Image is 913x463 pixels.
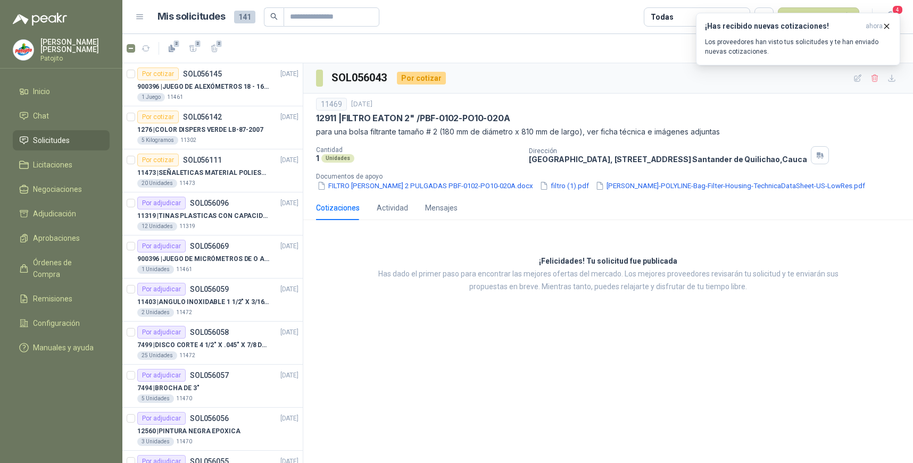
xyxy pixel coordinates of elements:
[33,342,94,353] span: Manuales y ayuda
[137,326,186,339] div: Por adjudicar
[33,86,50,97] span: Inicio
[215,39,223,48] span: 2
[122,365,303,408] a: Por adjudicarSOL056057[DATE] 7494 |BROCHA DE 3"5 Unidades11470
[122,408,303,451] a: Por adjudicarSOL056056[DATE] 12560 |PINTURA NEGRA EPOXICA3 Unidades11470
[13,130,110,150] a: Solicitudes
[137,82,270,92] p: 900396 | JUEGO DE ALEXÓMETROS 18 - 160 mm x 0,01 mm 2824-S3
[190,329,229,336] p: SOL056058
[179,351,195,360] p: 11472
[33,159,72,171] span: Licitaciones
[529,155,807,164] p: [GEOGRAPHIC_DATA], [STREET_ADDRESS] Santander de Quilichao , Cauca
[137,136,178,145] div: 5 Kilogramos
[33,183,82,195] span: Negociaciones
[137,197,186,209] div: Por adjudicar
[40,55,110,62] p: Patojito
[122,106,303,149] a: Por cotizarSOL056142[DATE] 1276 |COLOR DISPERS VERDE LB-87-20075 Kilogramos11302
[539,255,677,268] h3: ¡Felicidades! Tu solicitud fue publicada
[696,13,900,65] button: ¡Has recibido nuevas cotizaciones!ahora Los proveedores han visto tus solicitudes y te han enviad...
[234,11,255,23] span: 141
[122,322,303,365] a: Por adjudicarSOL056058[DATE] 7499 |DISCO CORTE 4 1/2" X .045" X 7/8 DEWALT25 Unidades11472
[190,372,229,379] p: SOL056057
[316,146,520,154] p: Cantidad
[538,180,590,191] button: filtro (1).pdf
[176,394,192,403] p: 11470
[122,63,303,106] a: Por cotizarSOL056145[DATE] 900396 |JUEGO DE ALEXÓMETROS 18 - 160 mm x 0,01 mm 2824-S31 Juego11461
[157,9,226,24] h1: Mis solicitudes
[33,257,99,280] span: Órdenes de Compra
[137,68,179,80] div: Por cotizar
[529,147,807,155] p: Dirección
[866,22,883,31] span: ahora
[377,202,408,214] div: Actividad
[137,168,270,178] p: 11473 | SEÑALETICAS MATERIAL POLIESTILENO CON VINILO LAMINADO CALIBRE 60
[137,125,263,135] p: 1276 | COLOR DISPERS VERDE LB-87-2007
[13,106,110,126] a: Chat
[137,412,186,425] div: Por adjudicar
[176,265,192,274] p: 11461
[316,202,360,214] div: Cotizaciones
[331,70,388,86] h3: SOL056043
[33,134,70,146] span: Solicitudes
[316,154,319,163] p: 1
[137,283,186,296] div: Por adjudicar
[137,211,270,221] p: 11319 | TINAS PLASTICAS CON CAPACIDAD DE 50 KG
[137,254,270,264] p: 900396 | JUEGO DE MICRÓMETROS DE O A 125MM
[183,70,222,78] p: SOL056145
[316,98,347,111] div: 11469
[651,11,673,23] div: Todas
[176,437,192,446] p: 11470
[137,222,177,231] div: 12 Unidades
[137,111,179,123] div: Por cotizar
[194,39,202,48] span: 2
[316,126,900,138] p: para una bolsa filtrante tamaño # 2 (180 mm de diámetro x 810 mm de largo), ver ficha técnica e i...
[137,437,174,446] div: 3 Unidades
[13,204,110,224] a: Adjudicación
[321,154,354,163] div: Unidades
[280,155,298,165] p: [DATE]
[137,340,270,350] p: 7499 | DISCO CORTE 4 1/2" X .045" X 7/8 DEWALT
[13,179,110,199] a: Negociaciones
[137,297,270,307] p: 11403 | ANGULO INOXIDABLE 1 1/2" X 3/16" X 6MTS
[280,241,298,251] p: [DATE]
[13,228,110,248] a: Aprobaciones
[183,156,222,164] p: SOL056111
[180,136,196,145] p: 11302
[316,173,909,180] p: Documentos de apoyo
[705,22,861,31] h3: ¡Has recibido nuevas cotizaciones!
[167,93,183,102] p: 11461
[179,222,195,231] p: 11319
[137,383,200,393] p: 7494 | BROCHA DE 3"
[137,240,186,252] div: Por adjudicar
[778,7,859,27] button: Nueva solicitud
[351,99,372,110] p: [DATE]
[176,308,192,317] p: 11472
[13,155,110,175] a: Licitaciones
[280,414,298,424] p: [DATE]
[173,39,180,48] span: 2
[594,180,866,191] button: [PERSON_NAME]-POLYLINE-Bag-Filter-Housing-TechnicaDataSheet-US-LowRes.pdf
[397,72,446,85] div: Por cotizar
[206,40,223,57] button: 2
[137,369,186,382] div: Por adjudicar
[122,192,303,235] a: Por adjudicarSOL056096[DATE] 11319 |TINAS PLASTICAS CON CAPACIDAD DE 50 KG12 Unidades11319
[280,371,298,381] p: [DATE]
[705,37,891,56] p: Los proveedores han visto tus solicitudes y te han enviado nuevas cotizaciones.
[280,284,298,294] p: [DATE]
[316,180,534,191] button: FILTRO [PERSON_NAME] 2 PULGADAS PBF-0102-PO10-020A.docx
[137,265,174,274] div: 1 Unidades
[137,93,165,102] div: 1 Juego
[122,279,303,322] a: Por adjudicarSOL056059[DATE] 11403 |ANGULO INOXIDABLE 1 1/2" X 3/16" X 6MTS2 Unidades11472
[13,13,67,26] img: Logo peakr
[183,113,222,121] p: SOL056142
[33,110,49,122] span: Chat
[190,199,229,207] p: SOL056096
[137,179,177,188] div: 20 Unidades
[179,179,195,188] p: 11473
[122,149,303,192] a: Por cotizarSOL056111[DATE] 11473 |SEÑALETICAS MATERIAL POLIESTILENO CON VINILO LAMINADO CALIBRE 6...
[137,394,174,403] div: 5 Unidades
[892,5,903,15] span: 4
[137,308,174,317] div: 2 Unidades
[13,40,34,60] img: Company Logo
[190,242,229,250] p: SOL056069
[137,154,179,166] div: Por cotizar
